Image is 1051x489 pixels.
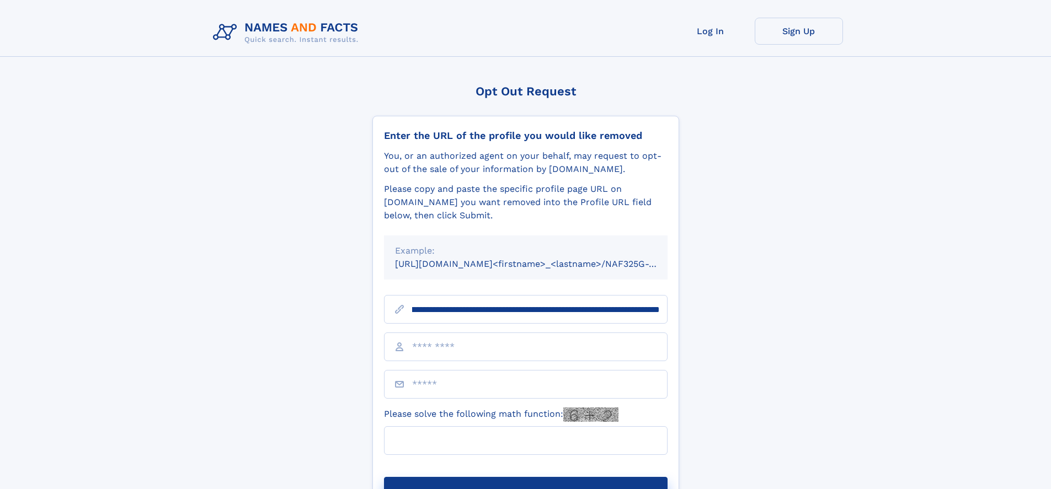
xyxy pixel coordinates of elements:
[372,84,679,98] div: Opt Out Request
[384,149,668,176] div: You, or an authorized agent on your behalf, may request to opt-out of the sale of your informatio...
[395,244,657,257] div: Example:
[395,259,689,269] small: [URL][DOMAIN_NAME]<firstname>_<lastname>/NAF325G-xxxxxxxx
[384,407,618,422] label: Please solve the following math function:
[666,18,755,45] a: Log In
[384,130,668,142] div: Enter the URL of the profile you would like removed
[755,18,843,45] a: Sign Up
[209,18,367,47] img: Logo Names and Facts
[384,182,668,222] div: Please copy and paste the specific profile page URL on [DOMAIN_NAME] you want removed into the Pr...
